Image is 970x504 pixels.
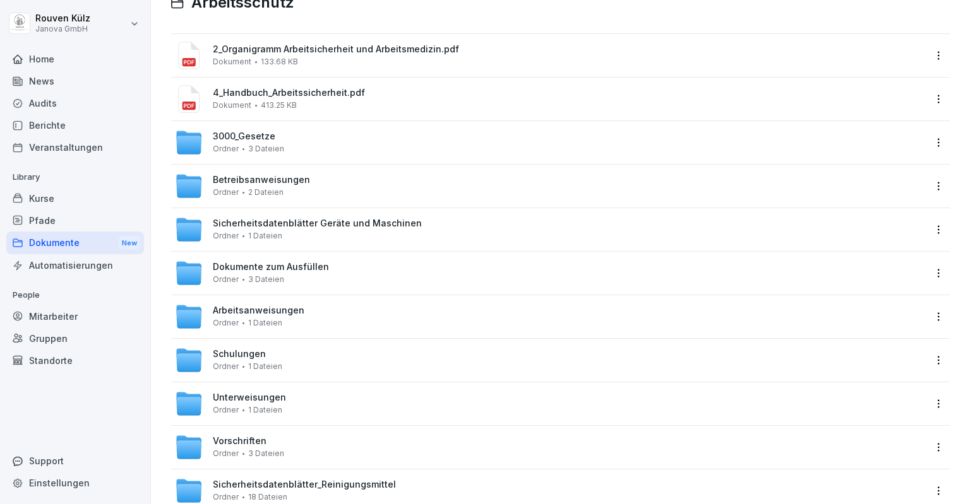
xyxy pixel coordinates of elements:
p: People [6,285,144,305]
a: Pfade [6,209,144,231]
span: Ordner [213,449,239,458]
span: Unterweisungen [213,392,286,403]
span: 3 Dateien [248,144,284,153]
a: Kurse [6,187,144,209]
span: Ordner [213,231,239,240]
span: 1 Dateien [248,406,282,414]
span: 4_Handbuch_Arbeitssicherheit.pdf [213,88,926,98]
div: Support [6,450,144,472]
span: Dokument [213,57,251,66]
span: Schulungen [213,349,266,360]
span: Ordner [213,493,239,501]
a: DokumenteNew [6,231,144,255]
a: Home [6,48,144,70]
span: Sicherheitsdatenblätter_Reinigungsmittel [213,479,396,490]
a: UnterweisungenOrdner1 Dateien [171,382,930,425]
span: Arbeitsanweisungen [213,305,304,316]
span: Vorschriften [213,436,266,447]
span: 3000_Gesetze [213,131,275,142]
a: BetreibsanweisungenOrdner2 Dateien [171,165,930,208]
a: VorschriftenOrdner3 Dateien [171,426,930,469]
a: ArbeitsanweisungenOrdner1 Dateien [171,295,930,338]
span: Dokumente zum Ausfüllen [213,262,329,273]
a: Automatisierungen [6,254,144,276]
span: Sicherheitsdatenblätter Geräte und Maschinen [213,218,422,229]
a: Audits [6,92,144,114]
a: Veranstaltungen [6,136,144,158]
span: 3 Dateien [248,449,284,458]
span: Betreibsanweisungen [213,175,310,185]
span: Ordner [213,188,239,197]
a: Einstellungen [6,472,144,494]
a: Gruppen [6,327,144,349]
a: Mitarbeiter [6,305,144,327]
span: 1 Dateien [248,362,282,371]
span: 2_Organigramm Arbeitsicherheit und Arbeitsmedizin.pdf [213,44,926,55]
span: 18 Dateien [248,493,287,501]
span: Ordner [213,406,239,414]
a: News [6,70,144,92]
span: Dokument [213,101,251,110]
span: 2 Dateien [248,188,284,197]
a: Berichte [6,114,144,136]
span: Ordner [213,144,239,153]
span: Ordner [213,319,239,327]
div: New [119,236,140,250]
p: Library [6,167,144,187]
span: 1 Dateien [248,231,282,240]
span: Ordner [213,275,239,284]
a: 3000_GesetzeOrdner3 Dateien [171,121,930,164]
a: Standorte [6,349,144,372]
span: 133.68 KB [261,57,298,66]
p: Rouven Külz [35,13,90,24]
a: Sicherheitsdatenblätter Geräte und MaschinenOrdner1 Dateien [171,208,930,251]
span: 1 Dateien [248,319,282,327]
span: 413.25 KB [261,101,297,110]
a: SchulungenOrdner1 Dateien [171,339,930,382]
span: Ordner [213,362,239,371]
div: Dokumente [6,231,144,255]
p: Janova GmbH [35,25,90,33]
a: Dokumente zum AusfüllenOrdner3 Dateien [171,252,930,295]
span: 3 Dateien [248,275,284,284]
